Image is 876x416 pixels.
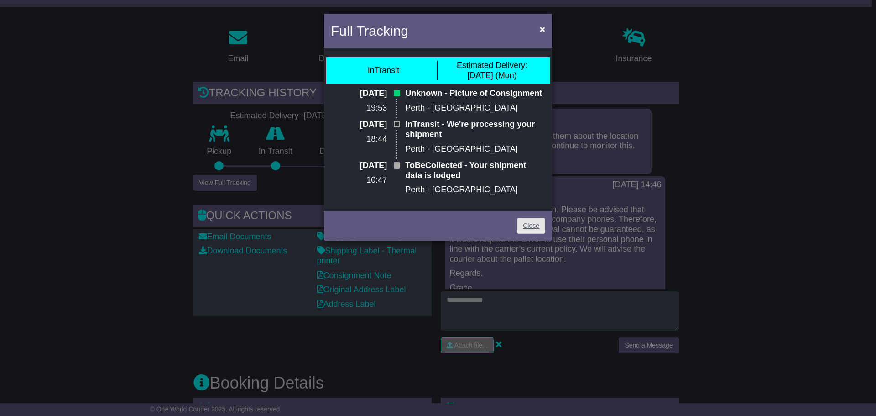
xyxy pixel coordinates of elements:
[368,66,399,76] div: InTransit
[405,89,545,99] p: Unknown - Picture of Consignment
[535,20,550,38] button: Close
[540,24,545,34] span: ×
[405,161,545,180] p: ToBeCollected - Your shipment data is lodged
[331,161,387,171] p: [DATE]
[457,61,527,80] div: [DATE] (Mon)
[405,103,545,113] p: Perth - [GEOGRAPHIC_DATA]
[517,218,545,234] a: Close
[331,175,387,185] p: 10:47
[405,144,545,154] p: Perth - [GEOGRAPHIC_DATA]
[405,120,545,139] p: InTransit - We're processing your shipment
[457,61,527,70] span: Estimated Delivery:
[331,103,387,113] p: 19:53
[331,120,387,130] p: [DATE]
[331,134,387,144] p: 18:44
[331,21,408,41] h4: Full Tracking
[405,185,545,195] p: Perth - [GEOGRAPHIC_DATA]
[331,89,387,99] p: [DATE]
